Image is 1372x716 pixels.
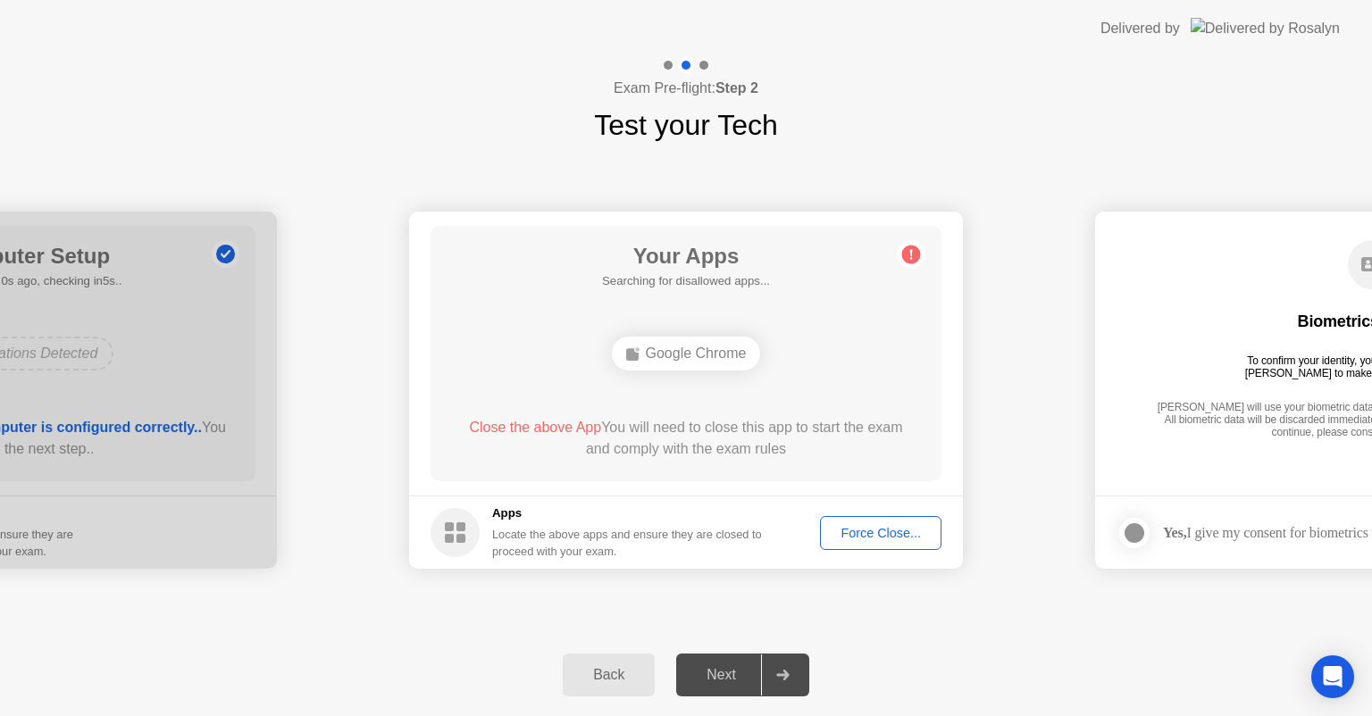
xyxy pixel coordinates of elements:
[1191,18,1340,38] img: Delivered by Rosalyn
[612,337,761,370] div: Google Chrome
[614,78,758,99] h4: Exam Pre-flight:
[826,526,935,540] div: Force Close...
[1163,525,1186,540] strong: Yes,
[715,80,758,96] b: Step 2
[602,240,770,272] h1: Your Apps
[676,654,809,696] button: Next
[469,420,601,435] span: Close the above App
[594,104,778,146] h1: Test your Tech
[492,526,763,560] div: Locate the above apps and ensure they are closed to proceed with your exam.
[1311,655,1354,698] div: Open Intercom Messenger
[568,667,649,683] div: Back
[1100,18,1180,39] div: Delivered by
[456,417,916,460] div: You will need to close this app to start the exam and comply with the exam rules
[820,516,941,550] button: Force Close...
[682,667,761,683] div: Next
[602,272,770,290] h5: Searching for disallowed apps...
[563,654,655,696] button: Back
[492,504,763,522] h5: Apps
